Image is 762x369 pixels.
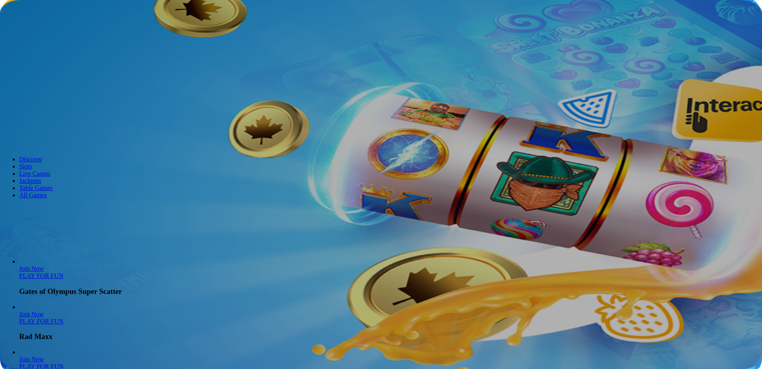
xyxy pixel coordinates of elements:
span: Join Now [19,265,44,272]
article: Gates of Olympus Super Scatter [19,258,759,296]
h3: Rad Maxx [19,332,759,341]
a: All Games [19,192,47,198]
h3: Gates of Olympus Super Scatter [19,287,759,296]
nav: Lobby [3,142,759,199]
a: Gates of Olympus Super Scatter [19,272,64,279]
a: Live Casino [19,170,50,177]
article: Rad Maxx [19,304,759,341]
a: Cherry Pop [19,356,44,363]
span: Join Now [19,356,44,363]
a: Rad Maxx [19,311,44,317]
a: Jackpots [19,177,41,184]
a: Rad Maxx [19,318,64,325]
a: Gates of Olympus Super Scatter [19,265,44,272]
header: Lobby [3,142,759,214]
a: Table Games [19,184,53,191]
span: Join Now [19,311,44,317]
a: Slots [19,163,32,170]
a: Discover [19,156,42,163]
